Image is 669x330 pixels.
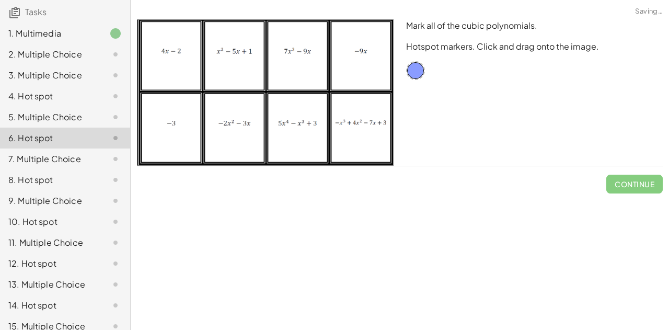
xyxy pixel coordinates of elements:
div: 11. Multiple Choice [8,236,93,249]
i: Task not started. [109,236,122,249]
span: Saving… [635,6,663,17]
i: Task finished. [109,27,122,40]
div: 4. Hot spot [8,90,93,103]
div: 5. Multiple Choice [8,111,93,123]
div: 10. Hot spot [8,215,93,228]
i: Task not started. [109,257,122,270]
i: Task not started. [109,48,122,61]
i: Task not started. [109,299,122,312]
div: 13. Multiple Choice [8,278,93,291]
div: 1. Multimedia [8,27,93,40]
i: Task not started. [109,90,122,103]
span: Tasks [25,6,47,17]
i: Task not started. [109,153,122,165]
div: 7. Multiple Choice [8,153,93,165]
i: Task not started. [109,278,122,291]
i: Task not started. [109,69,122,82]
div: 2. Multiple Choice [8,48,93,61]
div: 6. Hot spot [8,132,93,144]
i: Task not started. [109,111,122,123]
img: 8c7ebf03e565cc91b4dcf1c479355e9cffcd2e352153b6467d3a8431542e3afa.png [137,19,394,166]
div: 8. Hot spot [8,174,93,186]
i: Task not started. [109,215,122,228]
p: Hotspot markers. Click and drag onto the image. [406,40,663,53]
div: 14. Hot spot [8,299,93,312]
i: Task not started. [109,195,122,207]
p: Mark all of the cubic polynomials. [406,19,663,32]
div: 12. Hot spot [8,257,93,270]
div: 3. Multiple Choice [8,69,93,82]
i: Task not started. [109,132,122,144]
div: 9. Multiple Choice [8,195,93,207]
i: Task not started. [109,174,122,186]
